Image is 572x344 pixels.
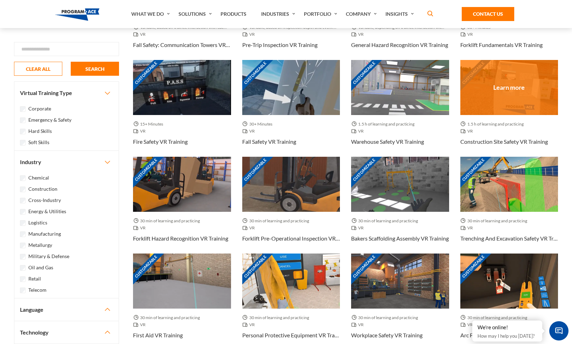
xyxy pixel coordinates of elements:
span: Chat Widget [549,321,568,340]
h3: Forklift Hazard Recognition VR Training [133,234,228,243]
span: 30+ Minutes [242,121,275,128]
label: Emergency & Safety [28,116,71,124]
input: Manufacturing [20,231,26,237]
h3: Forklift Pre-Operational Inspection VR Training [242,234,340,243]
span: VR [460,224,476,231]
input: Cross-Industry [20,198,26,203]
h3: First Aid VR Training [133,331,183,339]
span: VR [133,321,148,328]
span: 30 min of learning and practicing [351,217,421,224]
span: 30 min of learning and practicing [242,217,312,224]
label: Hard Skills [28,127,52,135]
span: VR [133,224,148,231]
span: 1.5 h of learning and practicing [351,121,417,128]
button: CLEAR ALL [14,62,62,76]
h3: Fall Safety: Communication Towers VR Training [133,41,231,49]
h3: General Hazard Recognition VR Training [351,41,448,49]
h3: Pre-Trip Inspection VR Training [242,41,318,49]
span: VR [460,128,476,135]
span: VR [242,224,258,231]
input: Chemical [20,175,26,181]
span: VR [242,321,258,328]
p: How may I help you [DATE]? [477,332,537,340]
h3: Fire Safety VR Training [133,137,188,146]
button: Technology [14,321,119,344]
a: Customizable Thumbnail - Construction Site Safety VR Training 1.5 h of learning and practicing VR... [460,60,558,157]
h3: Workplace Safety VR Training [351,331,423,339]
h3: Personal Protective Equipment VR Training [242,331,340,339]
h3: Warehouse Safety VR Training [351,137,424,146]
button: Virtual Training Type [14,82,119,104]
img: Program-Ace [55,8,99,21]
h3: Arc Flash (Flashover) VR Training [460,331,540,339]
label: Manufacturing [28,230,61,238]
input: Energy & Utilities [20,209,26,215]
a: Customizable Thumbnail - Fire Safety VR Training 15+ Minutes VR Fire Safety VR Training [133,60,231,157]
span: 30 min of learning and practicing [460,217,530,224]
label: Telecom [28,286,47,294]
a: Customizable Thumbnail - Forklift Pre-Operational Inspection VR Training 30 min of learning and p... [242,157,340,254]
input: Construction [20,187,26,192]
h3: Construction Site Safety VR Training [460,137,548,146]
span: VR [351,128,367,135]
label: Military & Defense [28,252,69,260]
span: VR [351,321,367,328]
label: Soft Skills [28,139,49,146]
span: 30 min of learning and practicing [133,217,203,224]
span: 30 min of learning and practicing [242,314,312,321]
input: Emergency & Safety [20,117,26,123]
label: Metallurgy [28,241,52,249]
span: VR [460,31,476,38]
h3: Forklift Fundamentals VR Training [460,41,543,49]
label: Energy & Utilities [28,208,66,215]
span: VR [133,31,148,38]
label: Logistics [28,219,47,227]
a: Customizable Thumbnail - Bakers Scaffolding Assembly VR Training 30 min of learning and practicin... [351,157,449,254]
span: VR [242,31,258,38]
input: Corporate [20,106,26,112]
input: Hard Skills [20,129,26,134]
span: VR [351,31,367,38]
span: VR [133,128,148,135]
label: Retail [28,275,41,283]
span: 30 min of learning and practicing [133,314,203,321]
label: Oil and Gas [28,264,53,271]
span: 30 min of learning and practicing [460,314,530,321]
a: Customizable Thumbnail - Warehouse Safety VR Training 1.5 h of learning and practicing VR Warehou... [351,60,449,157]
input: Logistics [20,220,26,226]
span: VR [242,128,258,135]
input: Retail [20,276,26,282]
input: Telecom [20,288,26,293]
span: 30 min of learning and practicing [351,314,421,321]
input: Oil and Gas [20,265,26,271]
span: 15+ Minutes [133,121,166,128]
a: Customizable Thumbnail - Forklift Hazard Recognition VR Training 30 min of learning and practicin... [133,157,231,254]
h3: Trenching and Excavation Safety VR Training [460,234,558,243]
label: Construction [28,185,57,193]
span: VR [351,224,367,231]
h3: Bakers Scaffolding Assembly VR Training [351,234,449,243]
label: Cross-Industry [28,196,61,204]
a: Customizable Thumbnail - Fall Safety VR Training 30+ Minutes VR Fall Safety VR Training [242,60,340,157]
div: We're online! [477,324,537,331]
a: Contact Us [462,7,514,21]
input: Metallurgy [20,243,26,248]
button: Industry [14,151,119,173]
input: Soft Skills [20,140,26,146]
label: Corporate [28,105,51,113]
span: VR [460,321,476,328]
span: 1.5 h of learning and practicing [460,121,526,128]
a: Customizable Thumbnail - Trenching and Excavation Safety VR Training 30 min of learning and pract... [460,157,558,254]
h3: Fall Safety VR Training [242,137,296,146]
input: Military & Defense [20,254,26,259]
button: Language [14,298,119,321]
label: Chemical [28,174,49,182]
